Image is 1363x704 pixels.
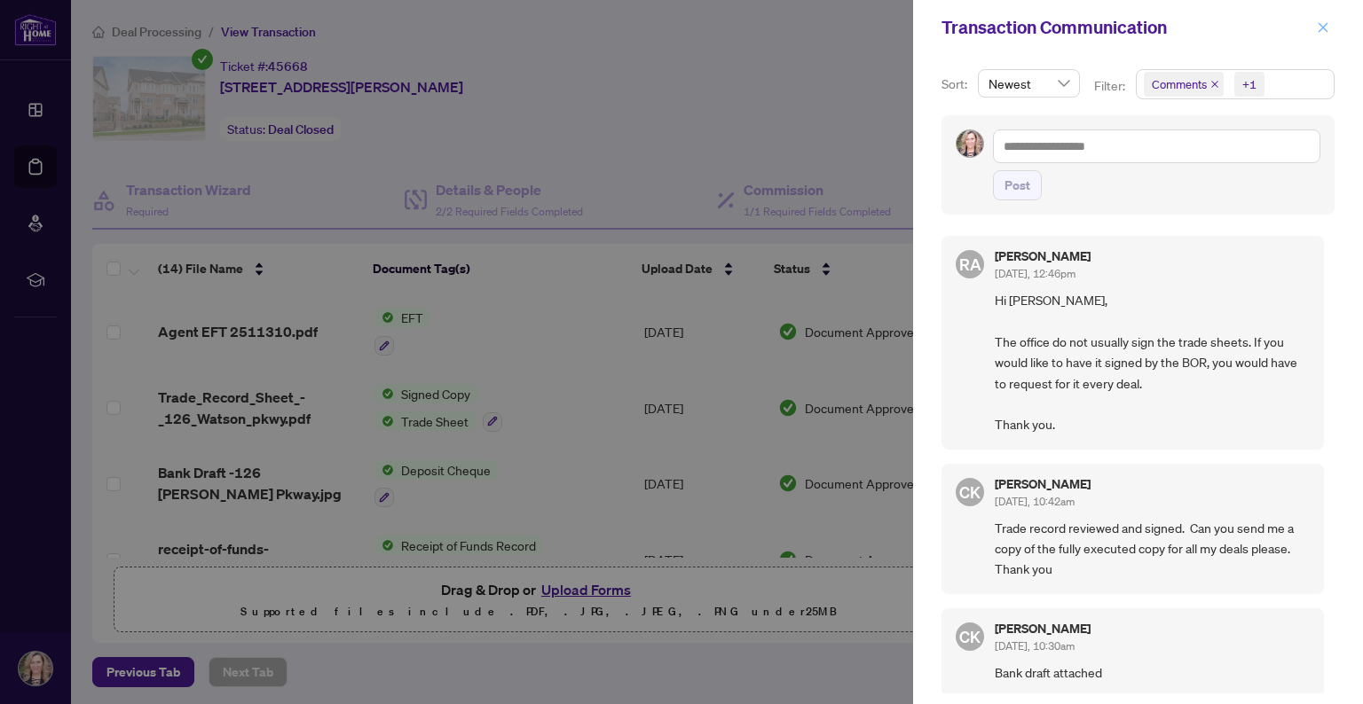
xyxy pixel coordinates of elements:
h5: [PERSON_NAME] [995,250,1091,262]
span: close [1210,80,1219,89]
span: Comments [1152,75,1207,93]
img: Profile Icon [957,130,983,157]
div: +1 [1242,75,1257,93]
span: CK [959,480,981,505]
span: Hi [PERSON_NAME], The office do not usually sign the trade sheets. If you would like to have it s... [995,290,1310,435]
span: [DATE], 10:30am [995,639,1075,653]
span: close [1317,21,1329,34]
p: Sort: [941,74,971,94]
span: [DATE], 12:46pm [995,267,1075,280]
span: [DATE], 10:42am [995,495,1075,508]
span: RA [959,252,981,277]
button: Post [993,170,1042,200]
span: CK [959,624,981,649]
span: Comments [1144,72,1224,97]
p: Filter: [1094,76,1128,96]
h5: [PERSON_NAME] [995,478,1091,490]
span: Bank draft attached [995,662,1310,683]
div: Transaction Communication [941,14,1312,41]
h5: [PERSON_NAME] [995,622,1091,635]
span: Trade record reviewed and signed. Can you send me a copy of the fully executed copy for all my de... [995,518,1310,580]
span: Newest [989,70,1069,97]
